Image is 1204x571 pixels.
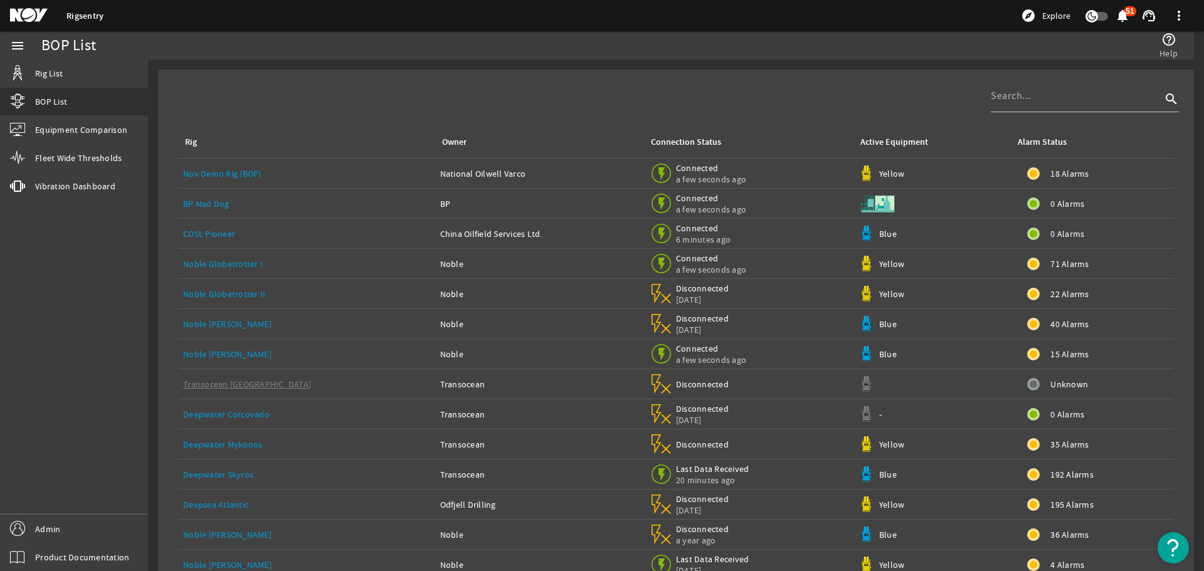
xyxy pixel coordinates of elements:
span: Yellow [879,559,905,570]
div: Rig [185,135,197,149]
img: Skid.svg [858,185,896,223]
img: Yellowpod.svg [858,436,874,452]
a: Noble [PERSON_NAME] [183,318,272,330]
button: more_vert [1164,1,1194,31]
span: Connected [676,162,746,174]
span: a few seconds ago [676,264,746,275]
span: Blue [879,318,897,330]
img: Yellowpod.svg [858,165,874,181]
span: 15 Alarms [1050,348,1089,360]
span: [DATE] [676,324,729,335]
span: Connected [676,223,731,234]
span: Yellow [879,168,905,179]
a: Noble [PERSON_NAME] [183,559,272,570]
span: Disconnected [676,493,729,505]
mat-icon: support_agent [1141,8,1156,23]
div: Owner [440,135,634,149]
div: Transocean [440,378,639,390]
span: Blue [879,228,897,239]
span: Last Data Received [676,463,749,474]
a: Rigsentry [66,10,103,22]
span: 35 Alarms [1050,438,1089,451]
span: a few seconds ago [676,204,746,215]
span: 0 Alarms [1050,408,1084,421]
span: Connected [676,343,746,354]
span: 195 Alarms [1050,498,1094,511]
span: a few seconds ago [676,354,746,365]
mat-icon: vibration [10,179,25,194]
span: Blue [879,469,897,480]
button: Open Resource Center [1158,532,1189,563]
div: Active Equipment [860,135,928,149]
span: Disconnected [676,439,729,450]
div: BOP List [41,39,96,52]
span: Yellow [879,288,905,300]
mat-icon: explore [1021,8,1036,23]
div: Owner [442,135,467,149]
div: Transocean [440,408,639,421]
div: Transocean [440,438,639,451]
img: Bluepod.svg [858,226,874,241]
span: Unknown [1050,378,1088,390]
button: 51 [1116,9,1129,23]
span: [DATE] [676,505,729,516]
span: 6 minutes ago [676,234,731,245]
img: Graypod.svg [858,406,874,422]
a: Deepsea Atlantic [183,499,248,510]
mat-icon: help_outline [1161,32,1176,47]
button: Explore [1016,6,1075,26]
span: 22 Alarms [1050,288,1089,300]
a: Noble Globetrotter I [183,258,263,270]
div: Noble [440,288,639,300]
span: [DATE] [676,294,729,305]
a: COSL Pioneer [183,228,235,239]
span: Help [1159,47,1178,60]
span: 71 Alarms [1050,258,1089,270]
img: Bluepod.svg [858,466,874,482]
span: Disconnected [676,379,729,390]
span: Disconnected [676,313,729,324]
span: - [879,409,882,420]
div: BP [440,197,639,210]
span: a year ago [676,535,729,546]
a: Noble [PERSON_NAME] [183,348,272,360]
a: Deepwater Skyros [183,469,253,480]
span: 4 Alarms [1050,558,1084,571]
div: Noble [440,258,639,270]
a: Deepwater Corcovado [183,409,270,420]
div: Noble [440,558,639,571]
img: Graypod.svg [858,376,874,392]
span: Vibration Dashboard [35,180,115,192]
mat-icon: menu [10,38,25,53]
span: Fleet Wide Thresholds [35,152,122,164]
a: BP Mad Dog [183,198,230,209]
a: Noble [PERSON_NAME] [183,529,272,540]
span: Yellow [879,499,905,510]
span: Rig List [35,67,63,80]
span: Yellow [879,258,905,270]
span: Admin [35,523,60,535]
span: 36 Alarms [1050,528,1089,541]
div: Alarm Status [1018,135,1067,149]
img: Yellowpod.svg [858,496,874,512]
span: Last Data Received [676,553,749,565]
i: search [1164,92,1179,107]
span: Explore [1042,9,1070,22]
a: Deepwater Mykonos [183,439,262,450]
img: Yellowpod.svg [858,256,874,271]
span: 0 Alarms [1050,197,1084,210]
span: 40 Alarms [1050,318,1089,330]
img: Bluepod.svg [858,346,874,362]
div: National Oilwell Varco [440,167,639,180]
input: Search... [991,88,1161,103]
span: Blue [879,348,897,360]
span: Product Documentation [35,551,129,563]
div: Transocean [440,468,639,481]
a: Nov Demo Rig (BOP) [183,168,261,179]
span: a few seconds ago [676,174,746,185]
span: 20 minutes ago [676,474,749,486]
span: Connected [676,253,746,264]
mat-icon: notifications [1115,8,1130,23]
span: BOP List [35,95,67,108]
span: 0 Alarms [1050,228,1084,240]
